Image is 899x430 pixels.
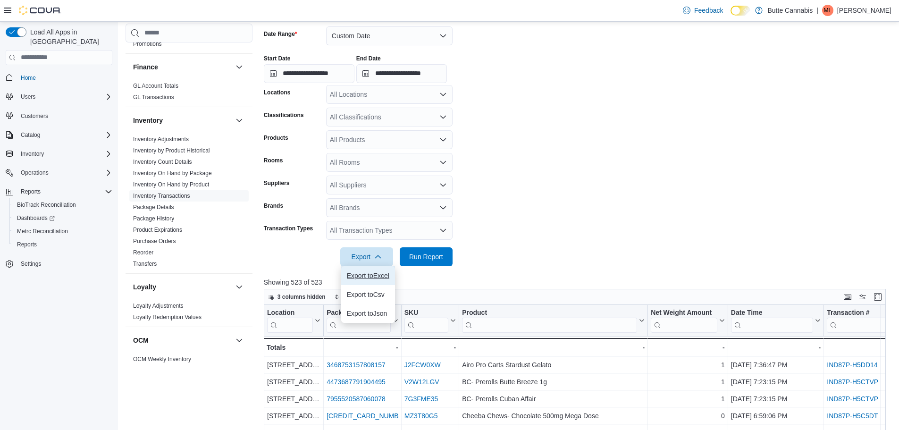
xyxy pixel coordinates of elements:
span: Customers [21,112,48,120]
a: Metrc Reconciliation [13,226,72,237]
button: Open list of options [439,227,447,234]
a: Inventory by Product Historical [133,147,210,154]
div: Net Weight Amount [651,308,717,317]
span: Loyalty Redemption Values [133,313,202,321]
span: Users [17,91,112,102]
div: 1 [651,376,725,388]
label: Locations [264,89,291,96]
a: Home [17,72,40,84]
button: Operations [2,166,116,179]
button: Operations [17,167,52,178]
button: Settings [2,257,116,270]
div: Transaction # [827,308,887,317]
button: Open list of options [439,159,447,166]
span: Transfers [133,260,157,268]
a: BioTrack Reconciliation [13,199,80,211]
div: 0 [651,410,725,422]
label: End Date [356,55,381,62]
div: 1 [651,393,725,405]
label: Classifications [264,111,304,119]
div: OCM [126,354,252,369]
button: Catalog [2,128,116,142]
span: Export to Csv [347,291,389,298]
span: Export to Excel [347,272,389,279]
div: SKU [404,308,448,317]
div: Loyalty [126,300,252,327]
span: OCM Weekly Inventory [133,355,191,363]
span: Promotions [133,40,162,48]
div: Inventory [126,134,252,273]
span: BioTrack Reconciliation [13,199,112,211]
div: [DATE] 7:23:15 PM [731,393,821,405]
a: Inventory Count Details [133,159,192,165]
div: - [827,342,894,353]
div: Milo Lish [822,5,833,16]
button: Enter fullscreen [872,291,883,303]
span: Operations [17,167,112,178]
label: Transaction Types [264,225,313,232]
button: BioTrack Reconciliation [9,198,116,211]
span: Metrc Reconciliation [13,226,112,237]
a: Inventory On Hand by Package [133,170,212,177]
button: Reports [9,238,116,251]
button: Open list of options [439,136,447,143]
div: - [327,342,398,353]
button: Loyalty [133,282,232,292]
label: Date Range [264,30,297,38]
div: - [462,342,645,353]
button: Reports [2,185,116,198]
span: Users [21,93,35,101]
button: Export toExcel [341,266,395,285]
span: Dashboards [13,212,112,224]
div: [STREET_ADDRESS] [267,376,320,388]
button: OCM [234,335,245,346]
button: Metrc Reconciliation [9,225,116,238]
div: [DATE] 6:59:06 PM [731,410,821,422]
div: Product [462,308,637,332]
button: Users [2,90,116,103]
a: V2W12LGV [404,378,439,386]
button: Reports [17,186,44,197]
a: IND87P-H5CTVP [827,378,878,386]
button: Open list of options [439,204,447,211]
span: Home [21,74,36,82]
button: Finance [234,61,245,73]
a: Inventory Adjustments [133,136,189,143]
span: ML [824,5,832,16]
p: [PERSON_NAME] [837,5,891,16]
a: [CREDIT_CARD_NUMBER] [327,412,410,420]
span: Export to Json [347,310,389,317]
div: SKU URL [404,308,448,332]
span: Inventory Count Details [133,158,192,166]
div: Finance [126,80,252,107]
button: Keyboard shortcuts [842,291,853,303]
span: Inventory Adjustments [133,135,189,143]
span: Inventory [21,150,44,158]
h3: Loyalty [133,282,156,292]
label: Suppliers [264,179,290,187]
span: Settings [17,258,112,270]
nav: Complex example [6,67,112,295]
a: Dashboards [13,212,59,224]
span: Inventory Transactions [133,192,190,200]
input: Press the down key to open a popover containing a calendar. [356,64,447,83]
a: Feedback [679,1,727,20]
a: IND87P-H5DD14 [827,361,877,369]
a: Product Expirations [133,227,182,233]
a: Inventory Transactions [133,193,190,199]
span: Package Details [133,203,174,211]
a: Package History [133,215,174,222]
a: GL Account Totals [133,83,178,89]
button: Catalog [17,129,44,141]
button: Home [2,71,116,84]
span: Customers [17,110,112,122]
a: 7955520587060078 [327,395,386,403]
span: Reports [17,186,112,197]
div: BC- Prerolls Butte Breeze 1g [462,376,645,388]
label: Products [264,134,288,142]
button: OCM [133,336,232,345]
div: Net Weight Amount [651,308,717,332]
span: Inventory On Hand by Package [133,169,212,177]
span: Catalog [21,131,40,139]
